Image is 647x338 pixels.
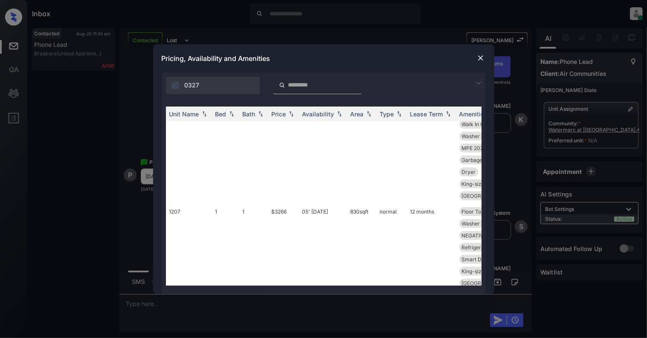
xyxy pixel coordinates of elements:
[462,256,503,263] span: Smart Door Lock
[335,111,344,117] img: sorting
[351,110,364,118] div: Area
[166,204,212,315] td: 1207
[410,110,443,118] div: Lease Term
[462,121,499,127] span: Walk In Closets
[365,111,373,117] img: sorting
[462,232,509,239] span: NEGATIVE View N...
[462,220,480,227] span: Washer
[200,111,209,117] img: sorting
[473,78,484,88] img: icon-zuma
[407,204,456,315] td: 12 months
[462,280,519,286] span: [GEOGRAPHIC_DATA] ...
[227,111,236,117] img: sorting
[444,111,453,117] img: sorting
[377,104,407,204] td: normal
[239,204,268,315] td: 1
[153,44,494,72] div: Pricing, Availability and Amenities
[279,81,285,89] img: icon-zuma
[462,208,500,215] span: Floor To Ceilin...
[462,193,519,199] span: [GEOGRAPHIC_DATA] ...
[166,104,212,204] td: 2506
[347,104,377,204] td: 762 sqft
[347,204,377,315] td: 830 sqft
[268,204,299,315] td: $3266
[462,157,506,163] span: Garbage disposa...
[462,181,504,187] span: King-size bedro...
[462,169,476,175] span: Dryer
[185,81,200,90] span: 0327
[476,54,485,62] img: close
[462,244,502,251] span: Refrigerator Le...
[169,110,199,118] div: Unit Name
[212,204,239,315] td: 1
[380,110,394,118] div: Type
[395,111,403,117] img: sorting
[287,111,296,117] img: sorting
[268,104,299,204] td: $3521
[243,110,255,118] div: Bath
[256,111,265,117] img: sorting
[239,104,268,204] td: 1
[459,110,488,118] div: Amenities
[215,110,226,118] div: Bed
[462,133,480,139] span: Washer
[407,104,456,204] td: 12 months
[272,110,286,118] div: Price
[302,110,334,118] div: Availability
[299,104,347,204] td: 26' [DATE]
[212,104,239,204] td: 1
[462,268,504,274] span: King-size bedro...
[462,145,507,151] span: MPE 2024 Pool F...
[377,204,407,315] td: normal
[299,204,347,315] td: 05' [DATE]
[171,81,180,90] img: icon-zuma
